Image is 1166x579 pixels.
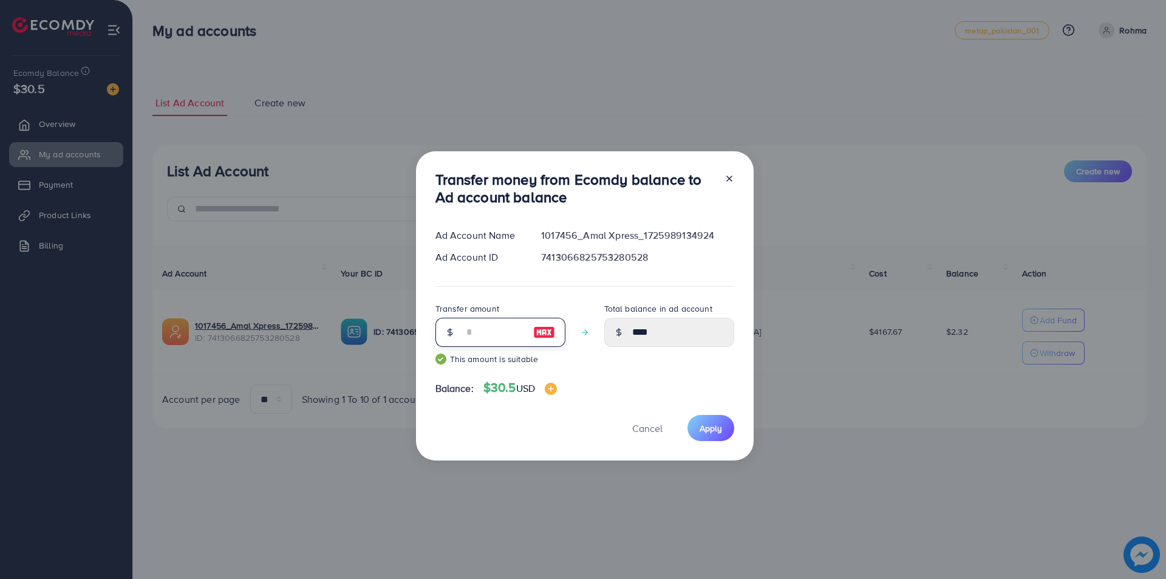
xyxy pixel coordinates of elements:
span: Apply [700,422,722,434]
span: Cancel [632,422,663,435]
div: Ad Account Name [426,228,532,242]
h3: Transfer money from Ecomdy balance to Ad account balance [435,171,715,206]
img: image [545,383,557,395]
img: guide [435,354,446,365]
span: USD [516,382,535,395]
div: 1017456_Amal Xpress_1725989134924 [531,228,743,242]
label: Total balance in ad account [604,303,712,315]
label: Transfer amount [435,303,499,315]
button: Apply [687,415,734,441]
img: image [533,325,555,340]
small: This amount is suitable [435,353,565,365]
span: Balance: [435,382,474,396]
h4: $30.5 [483,380,557,396]
div: 7413066825753280528 [531,250,743,264]
div: Ad Account ID [426,250,532,264]
button: Cancel [617,415,678,441]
